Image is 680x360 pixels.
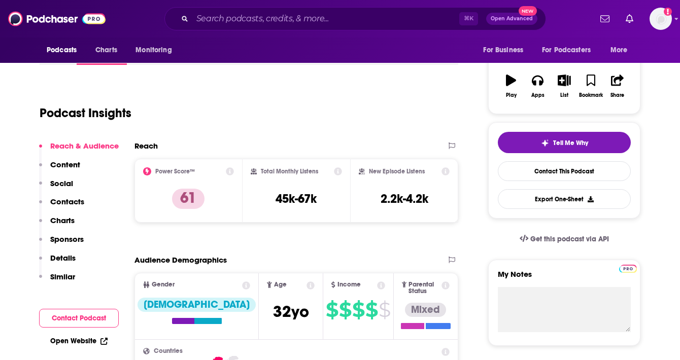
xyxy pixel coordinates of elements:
img: Podchaser Pro [619,265,637,273]
button: tell me why sparkleTell Me Why [498,132,631,153]
img: tell me why sparkle [541,139,549,147]
p: Charts [50,215,75,225]
label: My Notes [498,269,631,287]
div: Apps [531,92,545,98]
button: open menu [603,41,640,60]
h1: Podcast Insights [40,105,131,121]
input: Search podcasts, credits, & more... [192,11,459,27]
div: Search podcasts, credits, & more... [164,7,546,30]
button: Show profile menu [650,8,672,30]
p: Similar [50,272,75,281]
h3: 2.2k-4.2k [381,191,428,206]
a: Pro website [619,263,637,273]
button: open menu [535,41,605,60]
span: More [610,43,628,57]
button: Share [604,68,631,104]
button: Details [39,253,76,272]
h2: Power Score™ [155,168,195,175]
button: open menu [476,41,536,60]
button: Social [39,178,73,197]
div: Mixed [405,303,446,317]
span: ⌘ K [459,12,478,25]
a: Charts [89,41,123,60]
img: User Profile [650,8,672,30]
button: Contacts [39,197,84,215]
span: $ [379,302,390,318]
button: Apps [524,68,551,104]
span: Parental Status [409,281,439,295]
p: Details [50,253,76,263]
p: Reach & Audience [50,141,119,151]
p: 61 [172,189,205,209]
span: Age [274,281,287,288]
h2: New Episode Listens [369,168,425,175]
button: List [551,68,577,104]
span: For Podcasters [542,43,591,57]
button: Bookmark [577,68,604,104]
span: $ [326,302,338,318]
button: Open AdvancedNew [486,13,537,25]
p: Contacts [50,197,84,206]
p: Content [50,160,80,169]
span: Tell Me Why [553,139,588,147]
div: Play [506,92,517,98]
a: Contact This Podcast [498,161,631,181]
div: Share [610,92,624,98]
a: Show notifications dropdown [596,10,614,27]
div: List [560,92,568,98]
img: Podchaser - Follow, Share and Rate Podcasts [8,9,106,28]
h2: Reach [134,141,158,151]
span: Open Advanced [491,16,533,21]
span: $ [339,302,351,318]
span: 32 yo [273,302,309,321]
button: Charts [39,215,75,234]
button: Similar [39,272,75,291]
button: Export One-Sheet [498,189,631,209]
h2: Audience Demographics [134,255,227,265]
a: Open Website [50,337,108,345]
button: Reach & Audience [39,141,119,160]
button: Sponsors [39,234,84,253]
button: open menu [40,41,90,60]
span: For Business [483,43,523,57]
span: Podcasts [47,43,77,57]
span: $ [365,302,378,318]
span: $ [352,302,364,318]
div: Bookmark [579,92,603,98]
button: Play [498,68,524,104]
span: Logged in as amaclellan [650,8,672,30]
a: Get this podcast via API [512,227,617,251]
p: Social [50,178,73,188]
div: [DEMOGRAPHIC_DATA] [138,298,256,312]
button: Content [39,160,80,178]
span: Monitoring [135,43,172,57]
span: Income [337,281,361,288]
h2: Total Monthly Listens [261,168,318,175]
button: open menu [128,41,185,60]
span: Gender [152,281,175,288]
span: Get this podcast via API [530,235,609,243]
a: Show notifications dropdown [622,10,637,27]
svg: Add a profile image [664,8,672,16]
button: Contact Podcast [39,309,119,328]
span: Countries [154,348,183,354]
h3: 45k-67k [276,191,317,206]
span: Charts [95,43,117,57]
p: Sponsors [50,234,84,244]
span: New [519,6,537,16]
